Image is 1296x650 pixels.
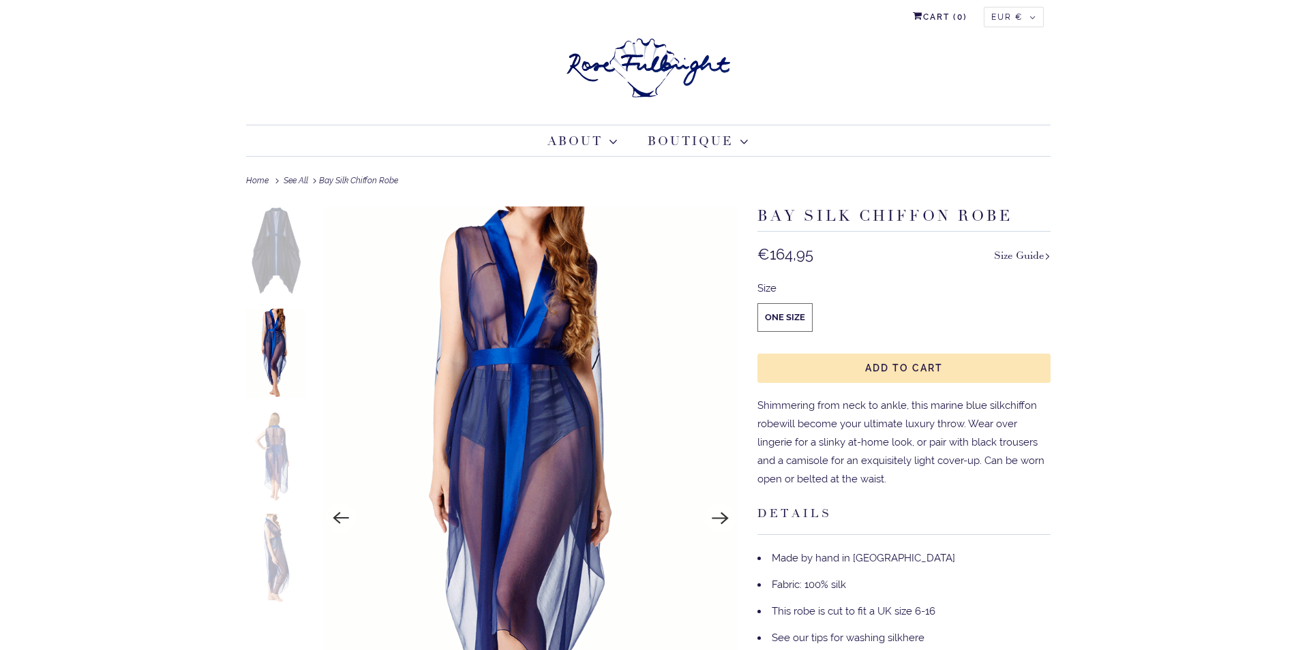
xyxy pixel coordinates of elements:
[757,545,1051,572] li: Made by hand in [GEOGRAPHIC_DATA]
[757,572,1051,598] li: Fabric: 100% silk
[326,503,356,533] button: Previous
[246,176,273,185] a: Home
[246,411,306,500] img: Bay Silk Chiffon Robe
[246,165,1051,198] div: Bay Silk Chiffon Robe
[706,503,736,533] button: Next
[246,309,306,398] img: Bay Silk Chiffon Robe
[903,632,924,644] a: here
[246,206,306,296] img: Bay Silk Chiffon Robe
[246,176,269,185] span: Home
[757,397,1051,489] p: Shimmering from neck to ankle, this marine blue silk will become your ultimate luxury throw. Wear...
[957,12,963,22] span: 0
[865,362,943,373] span: Add to Cart
[757,598,1051,625] li: This robe is cut to fit a UK size 6-16
[547,132,618,151] a: About
[757,354,1051,383] button: Add to Cart
[758,304,812,331] label: One Size
[984,7,1044,27] button: EUR €
[757,279,1051,298] div: Size
[994,245,1051,265] a: Size Guide
[757,206,1051,232] h1: Bay Silk Chiffon Robe
[648,132,749,151] a: Boutique
[246,514,306,603] img: Bay Silk Chiffon Robe
[757,245,813,263] span: €164,95
[757,502,1051,535] h3: DETAILS
[913,7,967,27] a: Cart (0)
[284,176,308,185] a: See All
